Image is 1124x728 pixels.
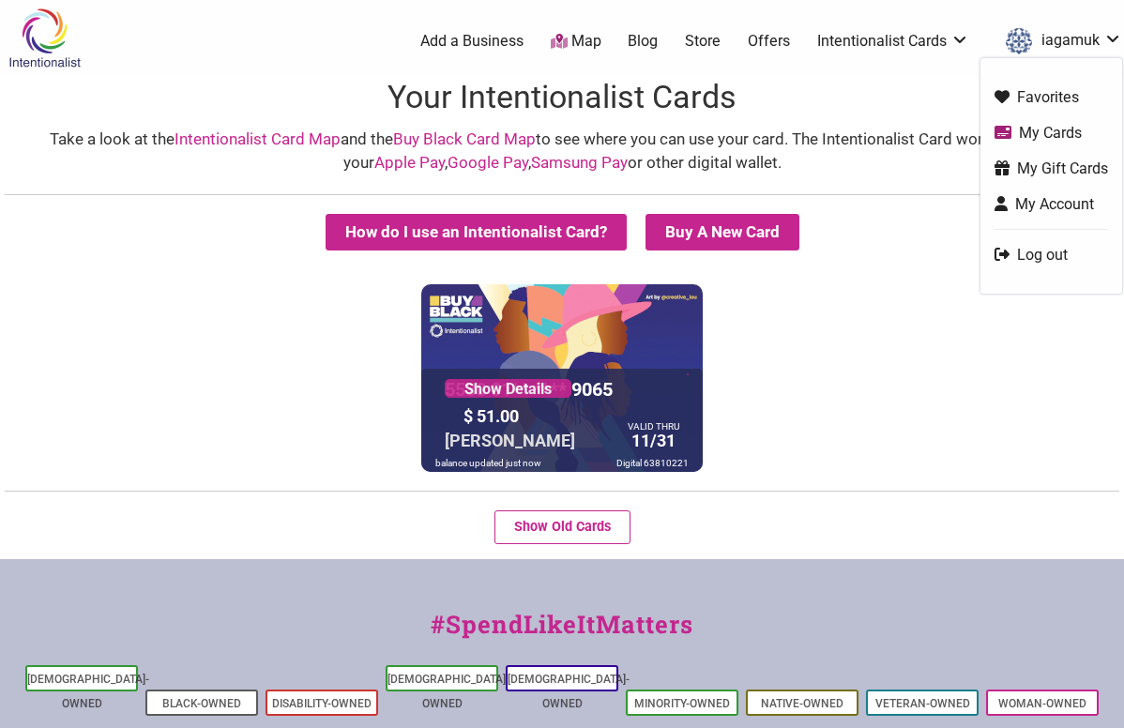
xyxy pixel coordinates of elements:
a: Intentionalist Card Map [175,129,341,148]
div: balance updated just now [431,454,546,472]
a: My Account [995,193,1108,215]
a: Apple Pay [374,153,445,172]
a: Google Pay [448,153,528,172]
summary: Buy A New Card [646,214,799,250]
a: Woman-Owned [998,697,1086,710]
a: Samsung Pay [531,153,628,172]
button: How do I use an Intentionalist Card? [326,214,627,250]
a: My Cards [995,122,1108,144]
a: Native-Owned [761,697,843,710]
a: Store [685,31,721,52]
a: Favorites [995,86,1108,108]
a: My Gift Cards [995,158,1108,179]
a: Minority-Owned [634,697,730,710]
div: VALID THRU [628,425,679,428]
button: Show Old Cards [494,510,630,544]
div: [PERSON_NAME] [440,426,580,455]
a: Map [551,31,601,53]
div: Digital 63810221 [612,454,693,472]
a: Black-Owned [162,697,241,710]
a: [DEMOGRAPHIC_DATA]-Owned [27,673,149,710]
a: Offers [748,31,790,52]
a: Show Details [445,379,571,398]
a: Blog [628,31,658,52]
a: Disability-Owned [272,697,372,710]
a: [DEMOGRAPHIC_DATA]-Owned [387,673,509,710]
a: Add a Business [420,31,524,52]
a: Intentionalist Cards [817,31,969,52]
a: [DEMOGRAPHIC_DATA]-Owned [508,673,630,710]
a: Veteran-Owned [875,697,970,710]
div: Take a look at the and the to see where you can use your card. The Intentionalist Card works best... [19,128,1105,175]
div: $ 51.00 [459,402,618,431]
a: iagamuk [996,24,1122,58]
a: Log out [995,244,1108,265]
div: 11/31 [623,423,684,455]
a: Buy Black Card Map [393,129,536,148]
